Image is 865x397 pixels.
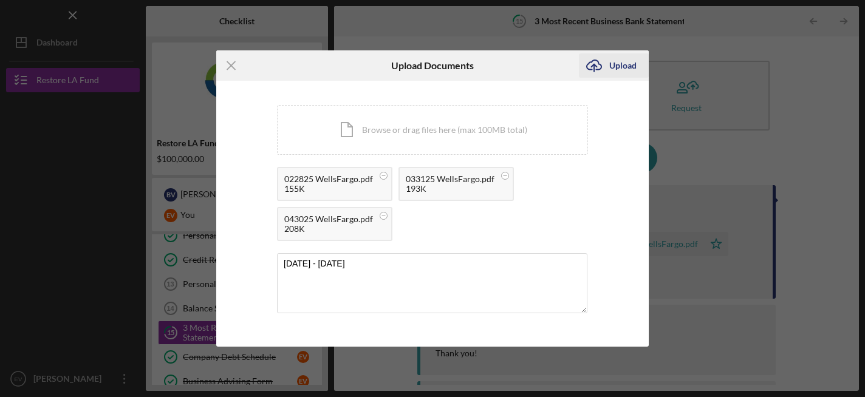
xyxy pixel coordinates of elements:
div: Upload [609,53,637,78]
div: 193K [406,184,494,194]
textarea: [DATE] - [DATE] [277,253,587,313]
div: 208K [284,224,373,234]
div: 155K [284,184,373,194]
div: 022825 WellsFargo.pdf [284,174,373,184]
h6: Upload Documents [391,60,474,71]
div: 033125 WellsFargo.pdf [406,174,494,184]
button: Upload [579,53,649,78]
div: 043025 WellsFargo.pdf [284,214,373,224]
